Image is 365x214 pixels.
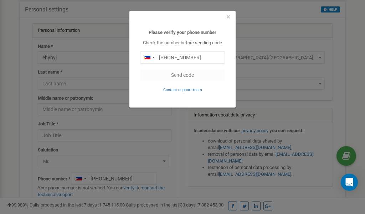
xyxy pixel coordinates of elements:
[226,13,230,21] button: Close
[140,69,225,81] button: Send code
[140,51,225,64] input: 0905 123 4567
[341,174,358,191] div: Open Intercom Messenger
[149,30,216,35] b: Please verify your phone number
[140,40,225,46] p: Check the number before sending code
[140,52,157,63] div: Telephone country code
[226,13,230,21] span: ×
[163,87,202,92] a: Contact support team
